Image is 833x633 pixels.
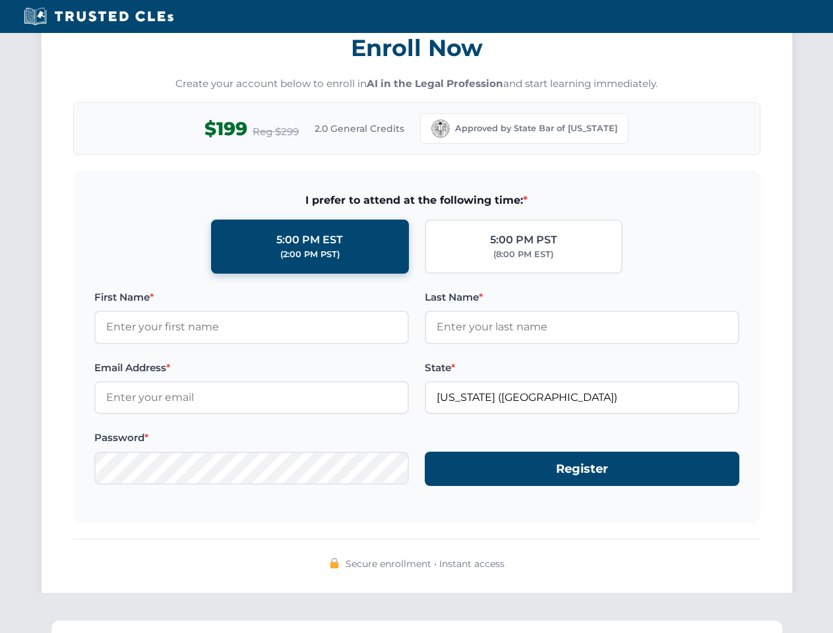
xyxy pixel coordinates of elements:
[204,114,247,144] span: $199
[425,360,739,376] label: State
[94,430,409,446] label: Password
[425,311,739,344] input: Enter your last name
[346,557,505,571] span: Secure enrollment • Instant access
[493,248,553,261] div: (8:00 PM EST)
[455,122,617,135] span: Approved by State Bar of [US_STATE]
[276,231,343,249] div: 5:00 PM EST
[253,124,299,140] span: Reg $299
[431,119,450,138] img: California Bar
[425,289,739,305] label: Last Name
[94,192,739,209] span: I prefer to attend at the following time:
[280,248,340,261] div: (2:00 PM PST)
[20,7,177,26] img: Trusted CLEs
[73,27,760,69] h3: Enroll Now
[94,311,409,344] input: Enter your first name
[94,381,409,414] input: Enter your email
[315,121,404,136] span: 2.0 General Credits
[94,360,409,376] label: Email Address
[329,558,340,568] img: 🔒
[425,381,739,414] input: California (CA)
[490,231,557,249] div: 5:00 PM PST
[73,76,760,92] p: Create your account below to enroll in and start learning immediately.
[367,77,503,90] strong: AI in the Legal Profession
[425,452,739,487] button: Register
[94,289,409,305] label: First Name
